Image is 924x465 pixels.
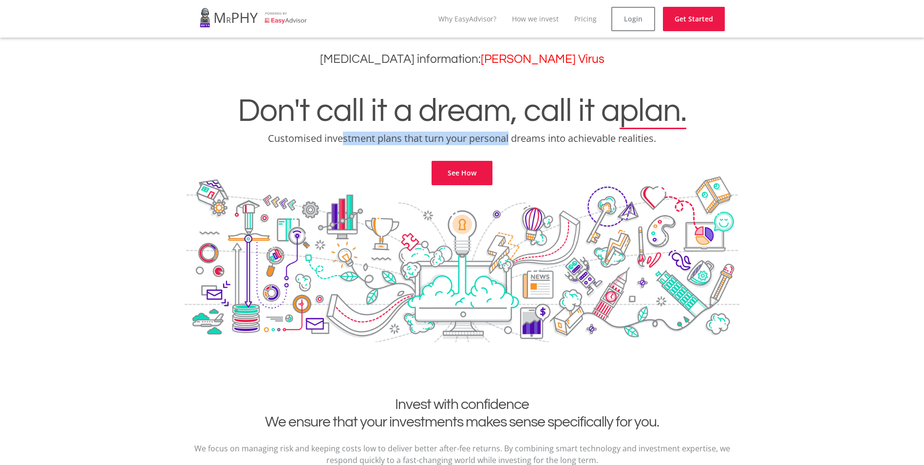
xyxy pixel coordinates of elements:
h3: [MEDICAL_DATA] information: [7,52,917,66]
h2: Invest with confidence We ensure that your investments makes sense specifically for you. [192,396,733,431]
a: Pricing [574,14,597,23]
span: plan. [620,95,686,128]
a: Why EasyAdvisor? [438,14,496,23]
a: See How [432,161,492,185]
a: Login [611,7,655,31]
a: How we invest [512,14,559,23]
a: Get Started [663,7,725,31]
p: Customised investment plans that turn your personal dreams into achievable realities. [7,132,917,145]
a: [PERSON_NAME] Virus [481,53,604,65]
h1: Don't call it a dream, call it a [7,95,917,128]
